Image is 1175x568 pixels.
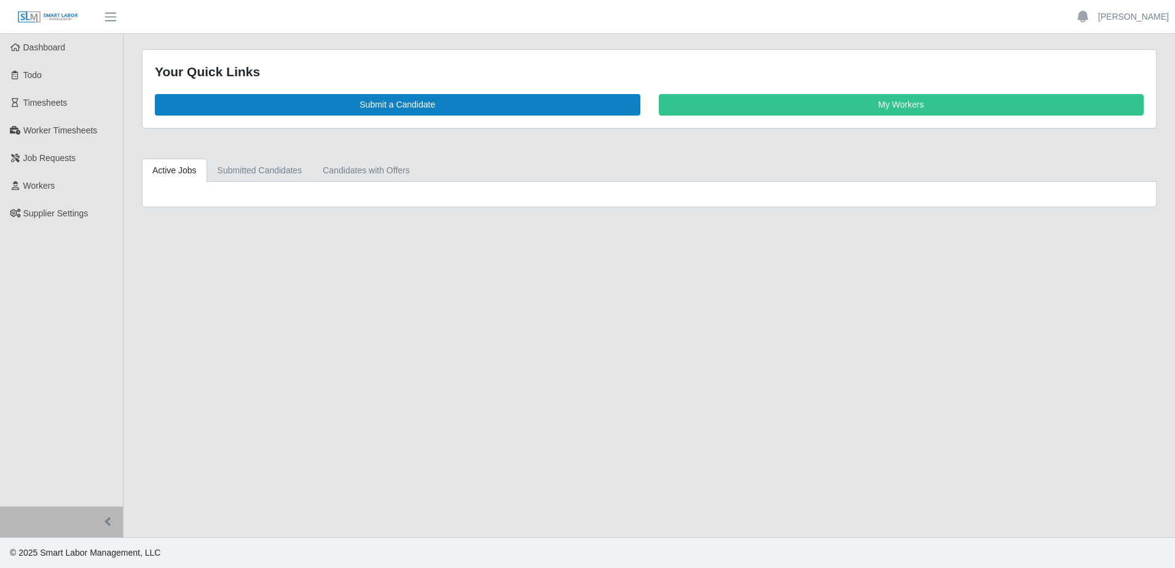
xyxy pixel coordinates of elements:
a: Submit a Candidate [155,94,640,116]
a: Active Jobs [142,159,207,183]
span: Workers [23,181,55,191]
span: Todo [23,70,42,80]
span: © 2025 Smart Labor Management, LLC [10,548,160,558]
img: SLM Logo [17,10,79,24]
a: Candidates with Offers [312,159,420,183]
a: My Workers [659,94,1144,116]
a: Submitted Candidates [207,159,313,183]
span: Worker Timesheets [23,125,97,135]
span: Timesheets [23,98,68,108]
div: Your Quick Links [155,62,1144,82]
span: Supplier Settings [23,208,88,218]
span: Job Requests [23,153,76,163]
span: Dashboard [23,42,66,52]
a: [PERSON_NAME] [1098,10,1169,23]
